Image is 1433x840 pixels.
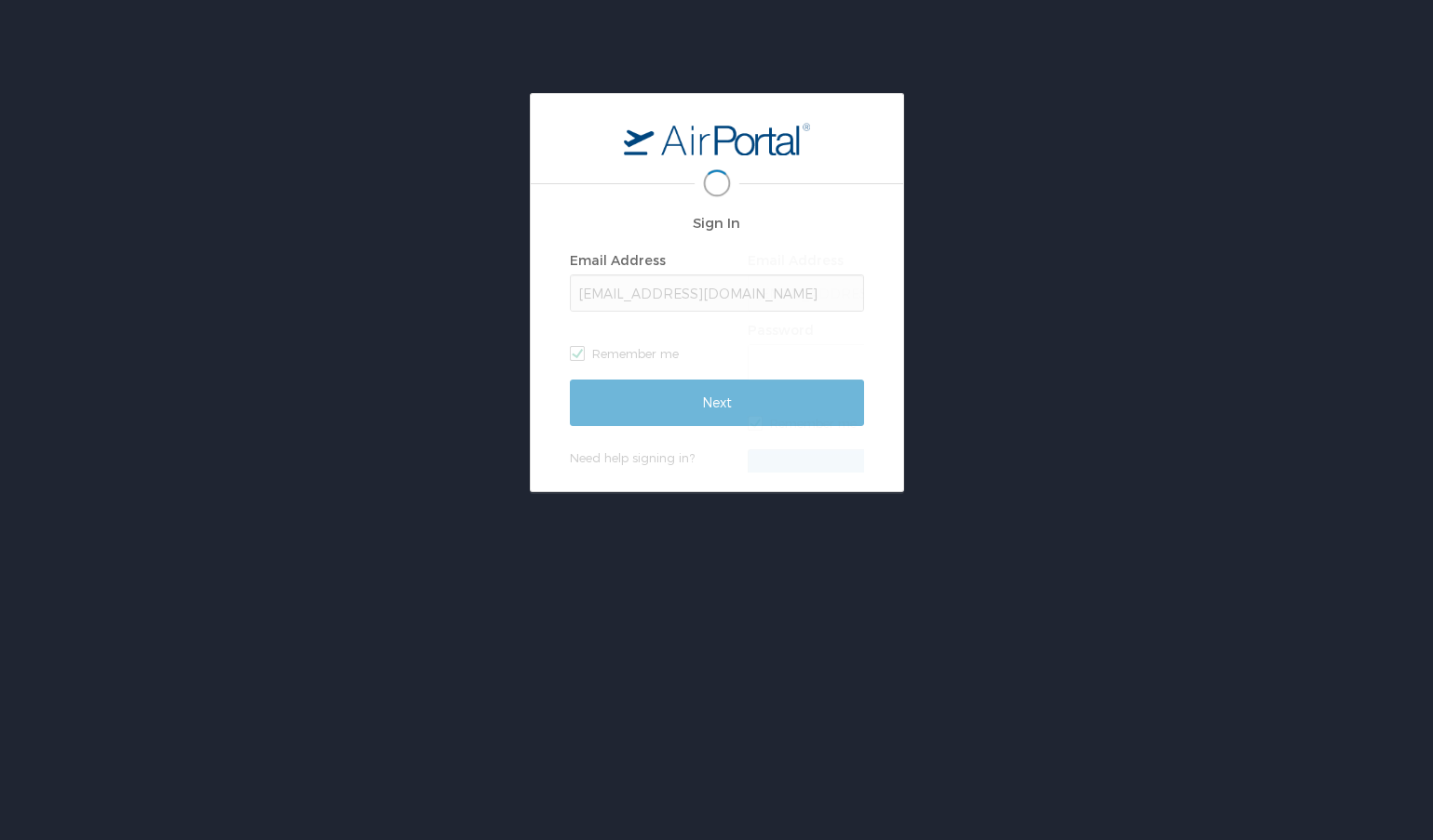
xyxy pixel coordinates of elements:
label: Remember me [748,409,1042,437]
input: Next [570,380,864,426]
h2: Sign In [570,212,864,233]
label: Email Address [570,252,666,268]
h2: Sign In [748,212,1042,233]
label: Email Address [748,252,844,268]
img: logo [624,122,810,155]
input: Sign In [748,449,1042,496]
label: Password [748,322,814,338]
